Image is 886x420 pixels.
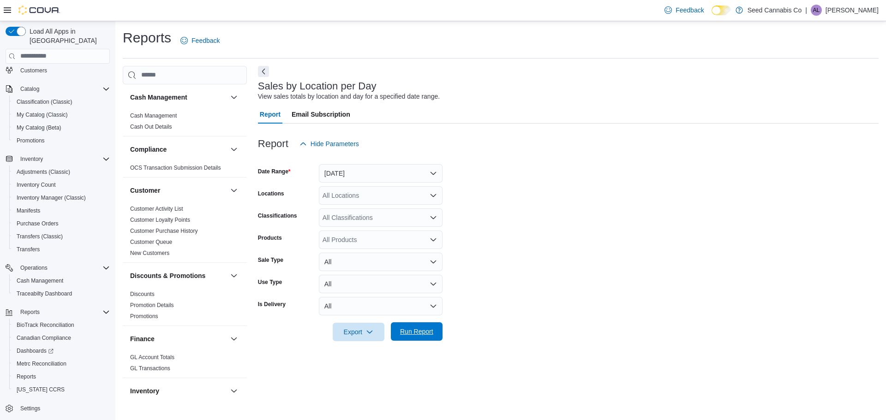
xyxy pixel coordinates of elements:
button: Catalog [17,83,43,95]
button: [US_STATE] CCRS [9,383,114,396]
button: Compliance [228,144,239,155]
a: Inventory Count [13,179,60,190]
span: Inventory Manager (Classic) [17,194,86,201]
div: Discounts & Promotions [123,289,247,325]
a: My Catalog (Classic) [13,109,72,120]
span: AL [813,5,820,16]
button: Cash Management [228,92,239,103]
input: Dark Mode [712,6,731,15]
button: Inventory [130,386,227,396]
button: Operations [2,261,114,274]
span: Customers [17,65,110,76]
button: Cash Management [9,274,114,287]
span: Purchase Orders [17,220,59,227]
span: BioTrack Reconciliation [17,321,74,329]
span: Inventory Count [13,179,110,190]
button: All [319,297,443,315]
button: Inventory [17,154,47,165]
a: Cash Out Details [130,124,172,130]
a: Customers [17,65,51,76]
button: Next [258,66,269,77]
span: Purchase Orders [13,218,110,229]
button: Customers [2,64,114,77]
a: BioTrack Reconciliation [13,319,78,331]
button: Traceabilty Dashboard [9,287,114,300]
span: Transfers (Classic) [17,233,63,240]
label: Locations [258,190,284,197]
p: Seed Cannabis Co [748,5,802,16]
a: Traceabilty Dashboard [13,288,76,299]
button: Metrc Reconciliation [9,357,114,370]
a: GL Account Totals [130,354,174,361]
button: Customer [228,185,239,196]
button: Finance [228,333,239,344]
span: Transfers (Classic) [13,231,110,242]
span: Adjustments (Classic) [13,166,110,177]
span: Catalog [20,85,39,93]
span: BioTrack Reconciliation [13,319,110,331]
span: Report [260,105,281,124]
div: Cash Management [123,110,247,136]
a: Inventory Manager (Classic) [13,192,90,203]
span: Traceabilty Dashboard [13,288,110,299]
span: Promotion Details [130,302,174,309]
button: All [319,253,443,271]
span: Reports [17,373,36,380]
h3: Inventory [130,386,159,396]
a: Customer Purchase History [130,228,198,234]
span: Inventory Manager (Classic) [13,192,110,203]
span: Promotions [13,135,110,146]
span: Inventory Count [17,181,56,189]
span: OCS Transaction Submission Details [130,164,221,172]
span: Settings [20,405,40,412]
span: Adjustments (Classic) [17,168,70,176]
button: My Catalog (Classic) [9,108,114,121]
span: Feedback [192,36,220,45]
button: Hide Parameters [296,135,363,153]
button: Open list of options [430,236,437,243]
h3: Customer [130,186,160,195]
label: Use Type [258,278,282,286]
span: Cash Management [130,112,177,119]
button: Operations [17,262,51,273]
label: Products [258,234,282,242]
span: Export [338,323,379,341]
span: Cash Management [17,277,63,284]
button: Inventory Count [9,178,114,191]
a: Reports [13,371,40,382]
span: Metrc Reconciliation [13,358,110,369]
button: Discounts & Promotions [130,271,227,280]
button: Purchase Orders [9,217,114,230]
span: Manifests [13,205,110,216]
div: Compliance [123,162,247,177]
div: View sales totals by location and day for a specified date range. [258,92,440,101]
span: [US_STATE] CCRS [17,386,65,393]
button: Cash Management [130,93,227,102]
span: Feedback [676,6,704,15]
a: Promotions [130,313,158,319]
button: Catalog [2,83,114,95]
div: Ashley Larsen [811,5,822,16]
span: Reports [17,307,110,318]
a: New Customers [130,250,169,256]
label: Date Range [258,168,291,175]
button: Discounts & Promotions [228,270,239,281]
span: Reports [20,308,40,316]
img: Cova [18,6,60,15]
a: Discounts [130,291,155,297]
button: Transfers (Classic) [9,230,114,243]
a: Adjustments (Classic) [13,166,74,177]
button: My Catalog (Beta) [9,121,114,134]
p: | [805,5,807,16]
span: Classification (Classic) [13,96,110,107]
a: [US_STATE] CCRS [13,384,68,395]
span: Inventory [17,154,110,165]
div: Customer [123,203,247,262]
button: Reports [2,306,114,319]
h3: Discounts & Promotions [130,271,205,280]
span: Classification (Classic) [17,98,72,106]
button: Transfers [9,243,114,256]
button: Reports [17,307,43,318]
a: Manifests [13,205,44,216]
a: Classification (Classic) [13,96,76,107]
